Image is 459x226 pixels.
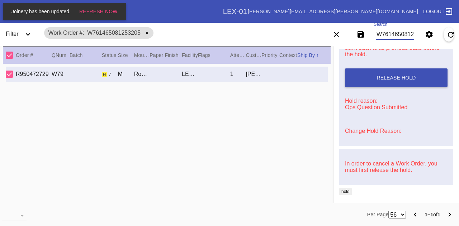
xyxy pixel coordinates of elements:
ng-md-icon: Clear filters [332,34,341,40]
span: Size [118,52,128,58]
div: QNum [52,51,70,59]
div: of [425,210,440,219]
button: Clear filters [329,27,344,42]
div: LEX-01 [223,8,247,16]
div: LEX-01 [182,71,198,77]
span: Refresh Now [79,9,118,14]
div: Ship By ↑ [297,51,328,59]
div: Customer [246,51,261,59]
span: Joinery has been updated. [9,9,73,14]
span: Hold [102,72,107,77]
span: Work Order # [48,30,84,36]
button: Refresh Now [77,5,120,18]
div: Rosemont / Blush [134,71,150,77]
div: 1 [230,71,246,77]
span: W761465081253205 [87,30,141,36]
div: W79 [52,71,70,77]
div: Status [102,51,118,59]
div: Select Work OrderR950472729W79Hold 7 workflow steps remainingMRosemont / BlushLEX-011[PERSON_NAME] [6,67,328,82]
div: R950472729 [16,71,52,77]
button: Release Hold [345,68,448,87]
div: Flags [198,51,230,59]
p: Hold reason: Ops Question Submitted [342,95,450,114]
span: hold [339,188,352,195]
span: Priority [261,52,278,58]
button: Refresh [444,27,454,42]
span: Ship By [297,52,315,58]
b: 1–1 [425,212,433,217]
div: Paper Finish [150,51,182,59]
div: Context [279,51,297,59]
span: ↑ [316,52,319,58]
button: Settings [422,27,436,42]
span: Release Hold [377,75,416,81]
label: Per Page [367,210,389,219]
a: [PERSON_NAME][EMAIL_ADDRESS][PERSON_NAME][DOMAIN_NAME] [248,9,418,14]
span: h [103,72,106,77]
span: 7 workflow steps remaining [109,72,111,77]
div: M [118,71,134,77]
a: Change Hold Reason: [345,128,401,134]
b: 1 [437,212,440,217]
button: Previous Page [408,207,422,222]
md-checkbox: Select All [6,49,16,61]
div: Attempt [230,51,246,59]
span: Filter [6,31,19,37]
a: Logout [421,5,453,18]
span: 7 [109,72,111,77]
div: Moulding / Mat [134,51,150,59]
button: Expand [21,27,35,42]
div: Size [118,51,134,59]
md-checkbox: Select Work Order [6,69,16,79]
div: FilterExpand [3,24,40,44]
button: Save filters [354,27,368,42]
div: Batch [70,51,102,59]
span: Logout [423,9,445,14]
p: In order to cancel a Work Order, you must first release the hold. [342,158,450,176]
div: [PERSON_NAME] [246,71,261,77]
div: Priority [261,51,279,59]
button: Next Page [443,207,457,222]
div: Facility [182,51,198,59]
md-select: download-file: Download... [2,210,27,221]
div: Order # [16,51,52,59]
